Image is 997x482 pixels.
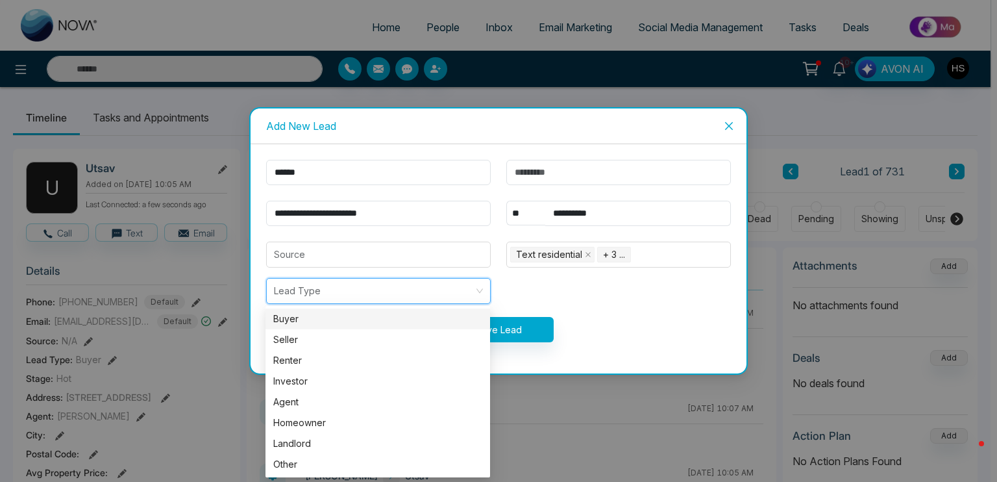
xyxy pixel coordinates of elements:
[953,438,984,469] iframe: Intercom live chat
[273,353,482,368] div: Renter
[585,251,591,258] span: close
[273,395,482,409] div: Agent
[444,317,554,342] button: Save Lead
[273,374,482,388] div: Investor
[597,247,631,262] span: + 3 ...
[265,392,490,412] div: Agent
[265,350,490,371] div: Renter
[265,433,490,454] div: Landlord
[273,333,482,347] div: Seller
[265,412,490,433] div: Homeowner
[516,247,582,262] span: Text residential
[724,121,734,131] span: close
[266,119,731,133] div: Add New Lead
[265,309,490,329] div: Buyer
[273,416,482,430] div: Homeowner
[273,457,482,472] div: Other
[273,437,482,451] div: Landlord
[273,312,482,326] div: Buyer
[265,454,490,475] div: Other
[603,247,625,262] span: + 3 ...
[711,108,746,144] button: Close
[265,329,490,350] div: Seller
[265,371,490,392] div: Investor
[510,247,595,262] span: Text residential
